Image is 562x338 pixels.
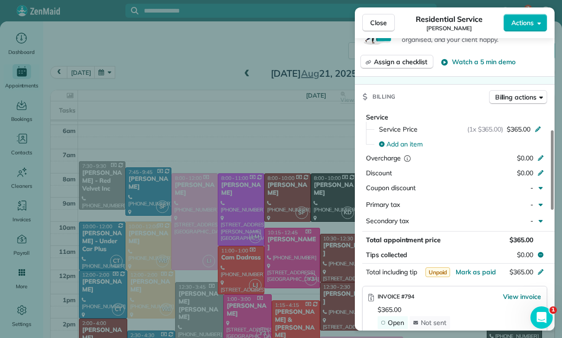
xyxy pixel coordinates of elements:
[507,125,530,134] span: $365.00
[360,55,433,69] button: Assign a checklist
[517,154,533,162] span: $0.00
[426,25,472,32] span: [PERSON_NAME]
[366,236,441,244] span: Total appointment price
[530,200,533,209] span: -
[366,153,446,163] div: Overcharge
[362,14,395,32] button: Close
[416,13,482,25] span: Residential Service
[456,267,496,277] button: Mark as paid
[378,293,414,300] span: INVOICE #794
[386,139,423,149] span: Add an item
[503,292,541,301] button: View invoice
[530,217,533,225] span: -
[530,184,533,192] span: -
[366,250,407,259] span: Tips collected
[366,169,392,177] span: Discount
[549,306,557,314] span: 1
[373,137,547,152] button: Add an item
[374,57,427,66] span: Assign a checklist
[372,92,396,101] span: Billing
[425,267,451,277] span: Unpaid
[517,250,533,259] span: $0.00
[370,18,387,27] span: Close
[421,318,446,327] span: Not sent
[456,268,496,276] span: Mark as paid
[366,200,400,209] span: Primary tax
[441,57,515,66] button: Watch a 5 min demo
[362,248,547,261] button: Tips collected$0.00
[530,306,553,329] iframe: Intercom live chat
[366,113,388,121] span: Service
[373,122,547,137] button: Service Price(1x $365.00)$365.00
[378,305,401,314] span: $365.00
[366,217,409,225] span: Secondary tax
[510,236,533,244] span: $365.00
[467,125,503,134] span: (1x $365.00)
[366,268,417,276] span: Total including tip
[511,18,534,27] span: Actions
[379,125,418,134] span: Service Price
[510,268,533,276] span: $365.00
[495,93,536,102] span: Billing actions
[366,184,416,192] span: Coupon discount
[452,57,515,66] span: Watch a 5 min demo
[517,169,533,177] span: $0.00
[388,318,404,327] span: Open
